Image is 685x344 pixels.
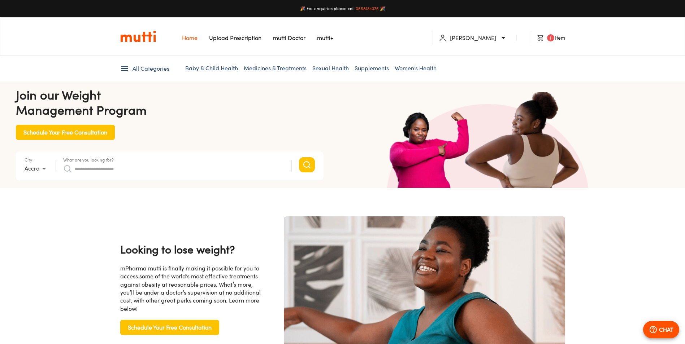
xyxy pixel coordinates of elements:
[659,325,673,334] p: CHAT
[531,31,565,44] li: Item
[299,157,315,172] button: Search
[120,320,219,335] button: Schedule Your Free Consultation
[16,128,115,134] a: Schedule Your Free Consultation
[120,242,264,257] h4: Looking to lose weight?
[128,322,212,332] span: Schedule Your Free Consultation
[120,264,264,313] div: mPharma mutti is finally making it possible for you to access some of the world’s most effective ...
[356,6,379,11] a: 0558134375
[395,65,437,72] a: Women’s Health
[63,158,114,162] label: What are you looking for?
[16,87,324,118] h4: Join our Weight Management Program
[273,34,305,41] a: Navigates to mutti doctor website
[182,34,198,41] a: Navigates to Home Page
[355,65,389,72] a: Supplements
[547,34,554,41] span: 1
[25,163,48,175] div: Accra
[23,127,107,137] span: Schedule Your Free Consultation
[185,65,238,72] a: Baby & Child Health
[450,34,496,42] p: [PERSON_NAME]
[25,158,32,162] label: City
[643,321,679,338] button: CHAT
[312,65,349,72] a: Sexual Health
[120,30,156,43] a: Link on the logo navigates to HomePage
[209,34,261,41] a: Navigates to Prescription Upload Page
[133,65,169,73] span: All Categories
[317,34,333,41] a: Navigates to mutti+ page
[120,30,156,43] img: Logo
[16,125,115,140] button: Schedule Your Free Consultation
[120,323,219,330] a: Schedule Your Free Consultation
[244,65,307,72] a: Medicines & Treatments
